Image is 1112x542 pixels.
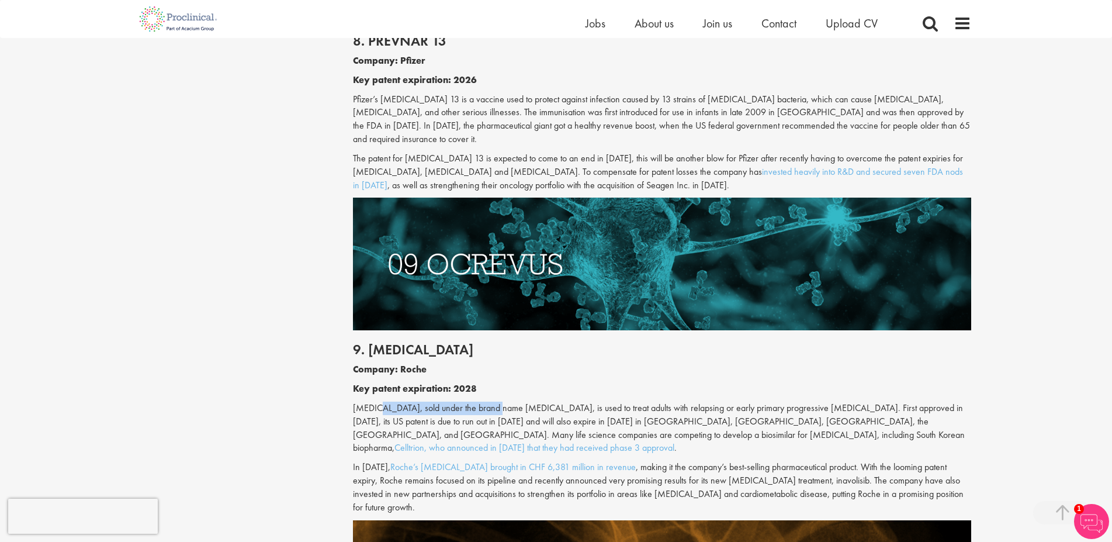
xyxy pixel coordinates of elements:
[635,16,674,31] a: About us
[826,16,878,31] a: Upload CV
[353,54,425,67] b: Company: Pfizer
[586,16,605,31] a: Jobs
[1074,504,1109,539] img: Chatbot
[1074,504,1084,514] span: 1
[353,33,971,49] h2: 8. Prevnar 13
[353,342,971,357] h2: 9. [MEDICAL_DATA]
[703,16,732,31] a: Join us
[761,16,796,31] a: Contact
[8,499,158,534] iframe: reCAPTCHA
[353,461,971,514] p: In [DATE], , making it the company’s best-selling pharmaceutical product. With the looming patent...
[353,93,971,146] p: Pfizer’s [MEDICAL_DATA] 13 is a vaccine used to protect against infection caused by 13 strains of...
[353,402,971,455] p: [MEDICAL_DATA], sold under the brand name [MEDICAL_DATA], is used to treat adults with relapsing ...
[390,461,636,473] a: Roche’s [MEDICAL_DATA] brought in CHF 6,381 million in revenue
[353,152,971,192] p: The patent for [MEDICAL_DATA] 13 is expected to come to an end in [DATE], this will be another bl...
[353,363,427,375] b: Company: Roche
[353,198,971,330] img: Drugs with patents due to expire Ocrevus
[353,382,477,395] b: Key patent expiration: 2028
[353,165,963,191] a: invested heavily into R&D and secured seven FDA nods in [DATE]
[353,74,477,86] b: Key patent expiration: 2026
[394,441,674,454] a: Celltrion, who announced in [DATE] that they had received phase 3 approval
